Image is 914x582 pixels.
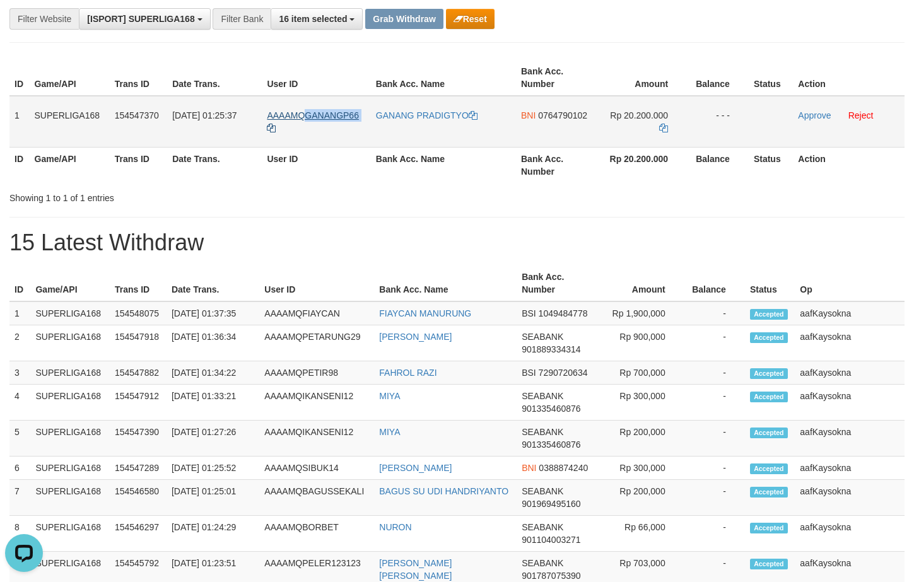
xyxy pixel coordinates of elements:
[167,60,262,96] th: Date Trans.
[110,265,167,301] th: Trans ID
[259,385,374,421] td: AAAAMQIKANSENI12
[795,265,905,301] th: Op
[522,427,563,437] span: SEABANK
[9,457,30,480] td: 6
[30,421,109,457] td: SUPERLIGA168
[593,457,684,480] td: Rp 300,000
[167,147,262,183] th: Date Trans.
[9,421,30,457] td: 5
[848,110,874,120] a: Reject
[610,110,668,120] span: Rp 20.200.000
[30,361,109,385] td: SUPERLIGA168
[110,457,167,480] td: 154547289
[446,9,495,29] button: Reset
[538,110,587,120] span: Copy 0764790102 to clipboard
[593,265,684,301] th: Amount
[9,187,372,204] div: Showing 1 to 1 of 1 entries
[379,332,452,342] a: [PERSON_NAME]
[522,308,536,318] span: BSI
[379,368,436,378] a: FAHROL RAZI
[374,265,517,301] th: Bank Acc. Name
[749,60,793,96] th: Status
[750,392,788,402] span: Accepted
[379,522,411,532] a: NURON
[9,8,79,30] div: Filter Website
[30,265,109,301] th: Game/API
[167,385,259,421] td: [DATE] 01:33:21
[9,361,30,385] td: 3
[593,421,684,457] td: Rp 200,000
[593,325,684,361] td: Rp 900,000
[30,60,110,96] th: Game/API
[795,516,905,552] td: aafKaysokna
[30,480,109,516] td: SUPERLIGA168
[9,265,30,301] th: ID
[9,480,30,516] td: 7
[750,309,788,320] span: Accepted
[593,480,684,516] td: Rp 200,000
[259,265,374,301] th: User ID
[522,463,536,473] span: BNI
[30,96,110,148] td: SUPERLIGA168
[115,110,159,120] span: 154547370
[594,60,687,96] th: Amount
[110,361,167,385] td: 154547882
[259,421,374,457] td: AAAAMQIKANSENI12
[259,361,374,385] td: AAAAMQPETIR98
[684,325,745,361] td: -
[522,332,563,342] span: SEABANK
[9,385,30,421] td: 4
[259,325,374,361] td: AAAAMQPETARUNG29
[750,368,788,379] span: Accepted
[213,8,271,30] div: Filter Bank
[167,516,259,552] td: [DATE] 01:24:29
[259,516,374,552] td: AAAAMQBORBET
[795,301,905,325] td: aafKaysokna
[539,308,588,318] span: Copy 1049484778 to clipboard
[795,385,905,421] td: aafKaysokna
[87,14,194,24] span: [ISPORT] SUPERLIGA168
[110,385,167,421] td: 154547912
[793,147,905,183] th: Action
[167,361,259,385] td: [DATE] 01:34:22
[30,325,109,361] td: SUPERLIGA168
[30,457,109,480] td: SUPERLIGA168
[684,385,745,421] td: -
[522,571,580,581] span: Copy 901787075390 to clipboard
[167,301,259,325] td: [DATE] 01:37:35
[684,480,745,516] td: -
[795,480,905,516] td: aafKaysokna
[745,265,795,301] th: Status
[267,110,359,120] span: AAAAMQGANANGP66
[687,60,749,96] th: Balance
[750,463,788,474] span: Accepted
[30,385,109,421] td: SUPERLIGA168
[5,5,43,43] button: Open LiveChat chat widget
[167,421,259,457] td: [DATE] 01:27:26
[379,391,400,401] a: MIYA
[259,301,374,325] td: AAAAMQFIAYCAN
[379,427,400,437] a: MIYA
[522,499,580,509] span: Copy 901969495160 to clipboard
[30,516,109,552] td: SUPERLIGA168
[522,535,580,545] span: Copy 901104003271 to clipboard
[9,516,30,552] td: 8
[262,60,370,96] th: User ID
[110,421,167,457] td: 154547390
[365,9,443,29] button: Grab Withdraw
[376,110,478,120] a: GANANG PRADIGTYO
[522,522,563,532] span: SEABANK
[9,325,30,361] td: 2
[594,147,687,183] th: Rp 20.200.000
[371,60,516,96] th: Bank Acc. Name
[79,8,210,30] button: [ISPORT] SUPERLIGA168
[593,385,684,421] td: Rp 300,000
[30,147,110,183] th: Game/API
[684,457,745,480] td: -
[172,110,237,120] span: [DATE] 01:25:37
[379,558,452,581] a: [PERSON_NAME] [PERSON_NAME]
[593,516,684,552] td: Rp 66,000
[9,301,30,325] td: 1
[517,265,593,301] th: Bank Acc. Number
[110,516,167,552] td: 154546297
